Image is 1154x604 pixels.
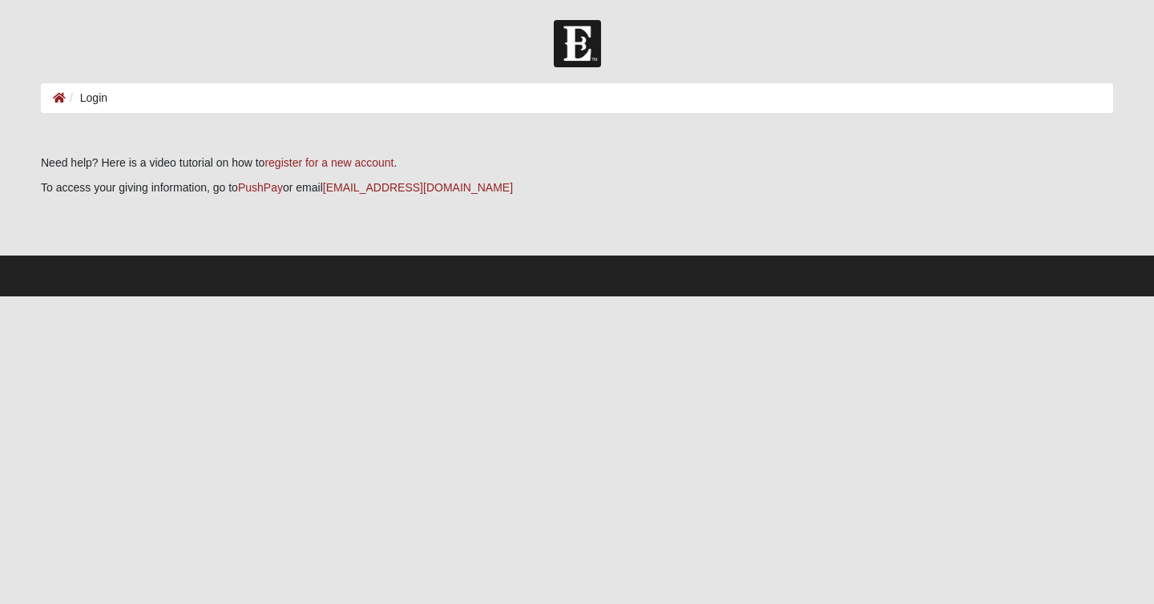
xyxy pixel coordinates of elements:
p: To access your giving information, go to or email [41,179,1113,196]
a: register for a new account [264,156,393,169]
p: Need help? Here is a video tutorial on how to . [41,155,1113,171]
li: Login [66,90,107,107]
a: PushPay [238,181,283,194]
a: [EMAIL_ADDRESS][DOMAIN_NAME] [323,181,513,194]
img: Church of Eleven22 Logo [554,20,601,67]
